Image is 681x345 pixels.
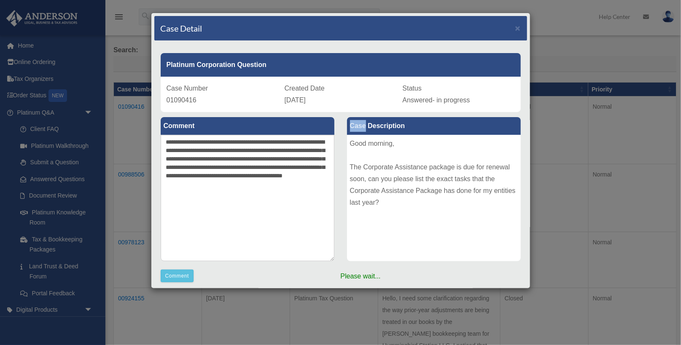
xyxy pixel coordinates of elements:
[285,85,325,92] span: Created Date
[347,135,521,261] div: Good morning, The Corporate Assistance package is due for renewal soon, can you please list the e...
[167,96,196,104] span: 01090416
[515,24,521,32] button: Close
[403,96,470,104] span: Answered- in progress
[515,23,521,33] span: ×
[167,85,208,92] span: Case Number
[347,117,521,135] label: Case Description
[161,53,521,77] div: Platinum Corporation Question
[161,117,334,135] label: Comment
[403,85,422,92] span: Status
[285,96,306,104] span: [DATE]
[161,270,194,282] button: Comment
[161,22,202,34] h4: Case Detail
